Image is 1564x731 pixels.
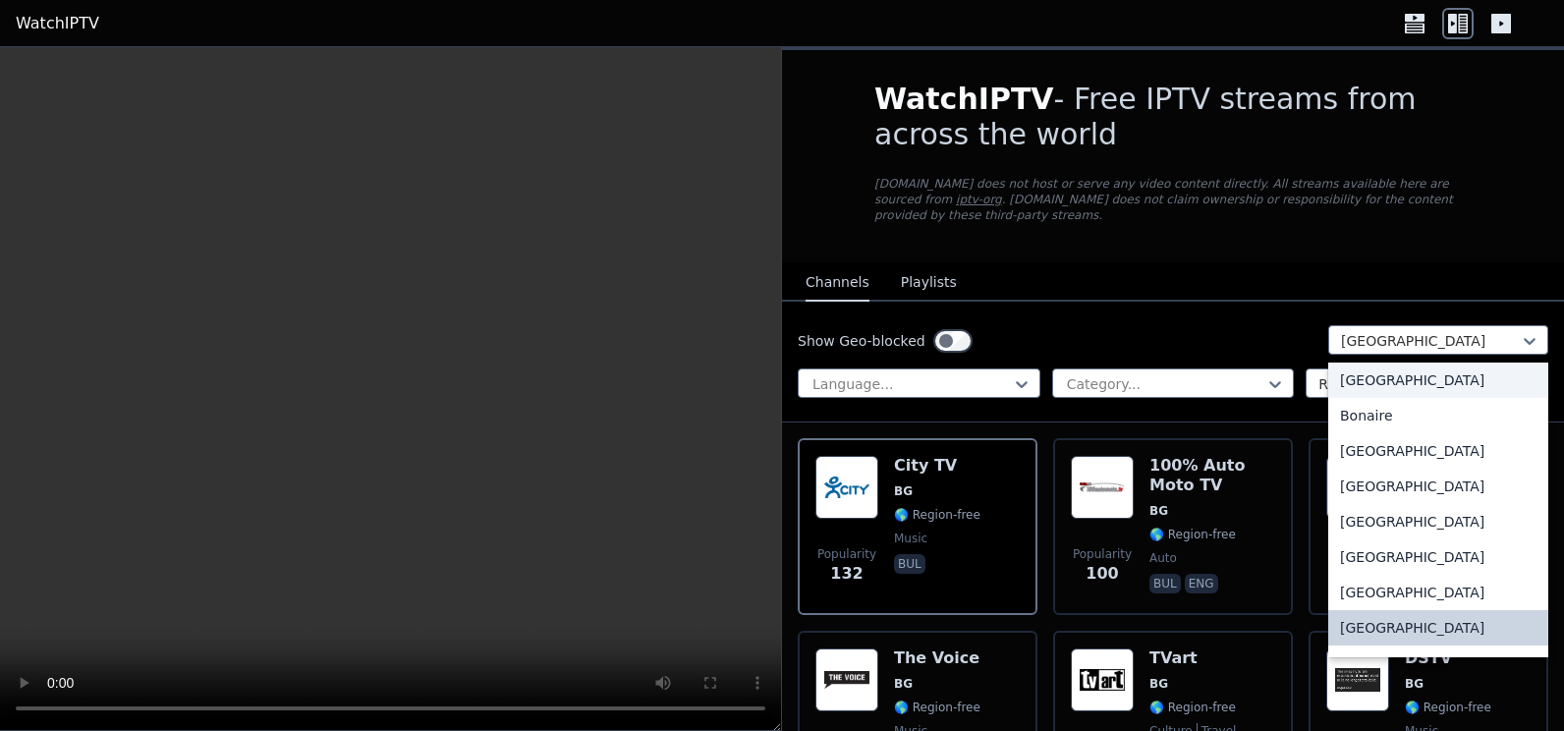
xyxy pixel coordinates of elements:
span: 🌎 Region-free [1405,700,1491,715]
span: music [894,531,927,546]
button: Playlists [901,264,957,302]
div: [GEOGRAPHIC_DATA] [1328,504,1548,539]
span: 🌎 Region-free [894,700,980,715]
img: DSTV [1326,648,1389,711]
img: TVart [1071,648,1134,711]
div: [GEOGRAPHIC_DATA] [1328,575,1548,610]
div: [GEOGRAPHIC_DATA] [1328,363,1548,398]
img: 100% Auto Moto TV [1071,456,1134,519]
div: [GEOGRAPHIC_DATA] [1328,646,1548,681]
span: BG [1405,676,1424,692]
span: BG [1149,676,1168,692]
a: WatchIPTV [16,12,99,35]
p: bul [894,554,925,574]
p: eng [1185,574,1218,593]
span: BG [1149,503,1168,519]
div: [GEOGRAPHIC_DATA] [1328,433,1548,469]
img: City TV [815,456,878,519]
span: auto [1149,550,1177,566]
img: Magic TV [1326,456,1389,519]
span: 🌎 Region-free [1149,527,1236,542]
span: 100 [1086,562,1118,586]
h6: The Voice [894,648,980,668]
span: BG [894,676,913,692]
span: 132 [830,562,863,586]
div: [GEOGRAPHIC_DATA] [1328,539,1548,575]
div: [GEOGRAPHIC_DATA] [1328,610,1548,646]
div: Bonaire [1328,398,1548,433]
h6: TVart [1149,648,1236,668]
label: Show Geo-blocked [798,331,925,351]
span: BG [894,483,913,499]
span: 🌎 Region-free [894,507,980,523]
span: WatchIPTV [874,82,1054,116]
p: bul [1149,574,1181,593]
span: Popularity [1073,546,1132,562]
h6: City TV [894,456,980,476]
h6: DSTV [1405,648,1491,668]
button: Channels [806,264,869,302]
p: [DOMAIN_NAME] does not host or serve any video content directly. All streams available here are s... [874,176,1472,223]
a: iptv-org [956,193,1002,206]
h1: - Free IPTV streams from across the world [874,82,1472,152]
span: Popularity [817,546,876,562]
span: 🌎 Region-free [1149,700,1236,715]
img: The Voice [815,648,878,711]
div: [GEOGRAPHIC_DATA] [1328,469,1548,504]
h6: 100% Auto Moto TV [1149,456,1275,495]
